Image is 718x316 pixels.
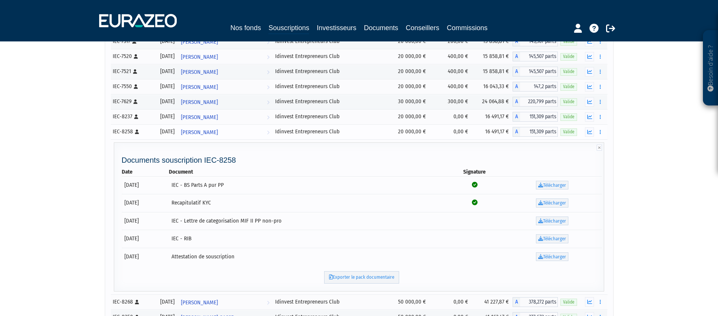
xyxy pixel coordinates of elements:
div: Idinvest Entrepreneurs Club [275,67,386,75]
td: 0,00 € [430,295,472,310]
td: 15 858,81 € [472,34,512,49]
span: Valide [560,83,577,90]
span: 378,272 parts [520,297,558,307]
i: [Français] Personne physique [133,99,138,104]
span: A [513,82,520,92]
span: Valide [560,299,577,306]
div: Idinvest Entrepreneurs Club [275,52,386,60]
div: IEC-8268 [113,298,154,306]
a: Télécharger [536,217,568,226]
span: Valide [560,68,577,75]
td: IEC - BS Parts A pur PP [169,176,447,194]
td: [DATE] [122,248,169,266]
a: Documents [364,23,398,33]
div: [DATE] [159,37,175,45]
i: Voir l'investisseur [267,50,269,64]
a: Souscriptions [268,23,309,34]
i: Voir l'investisseur [267,110,269,124]
a: Télécharger [536,252,568,261]
td: [DATE] [122,230,169,248]
a: Nos fonds [230,23,261,33]
div: A - Idinvest Entrepreneurs Club [513,52,558,61]
th: Date [122,168,169,176]
a: Télécharger [536,181,568,190]
td: 400,00 € [430,49,472,64]
td: Attestation de souscription [169,248,447,266]
span: A [513,67,520,76]
i: [Français] Personne physique [135,300,139,304]
a: [PERSON_NAME] [178,295,273,310]
td: 20 000,00 € [389,124,430,139]
td: 41 227,87 € [472,295,512,310]
span: A [513,297,520,307]
td: 24 064,88 € [472,94,512,109]
td: 400,00 € [430,64,472,79]
span: [PERSON_NAME] [181,95,218,109]
td: 30 000,00 € [389,94,430,109]
div: Idinvest Entrepreneurs Club [275,82,386,90]
div: [DATE] [159,113,175,121]
span: [PERSON_NAME] [181,35,218,49]
div: A - Idinvest Entrepreneurs Club [513,297,558,307]
span: 145,507 parts [520,37,558,46]
td: 20 000,00 € [389,49,430,64]
div: IEC-7520 [113,52,154,60]
td: IEC - Lettre de categorisation MIF II PP non-pro [169,212,447,230]
span: A [513,97,520,107]
td: [DATE] [122,194,169,212]
div: IEC-7521 [113,67,154,75]
div: Idinvest Entrepreneurs Club [275,113,386,121]
i: [Français] Personne physique [134,114,138,119]
div: Idinvest Entrepreneurs Club [275,37,386,45]
a: [PERSON_NAME] [178,94,273,109]
th: Document [169,168,447,176]
span: [PERSON_NAME] [181,50,218,64]
span: A [513,52,520,61]
td: 300,00 € [430,94,472,109]
span: 151,309 parts [520,112,558,122]
span: [PERSON_NAME] [181,296,218,310]
div: IEC-7550 [113,82,154,90]
span: 145,507 parts [520,67,558,76]
td: 15 858,81 € [472,64,512,79]
a: [PERSON_NAME] [178,79,273,94]
div: IEC-7517 [113,37,154,45]
span: [PERSON_NAME] [181,65,218,79]
td: 20 000,00 € [389,109,430,124]
div: [DATE] [159,128,175,136]
i: Voir l'investisseur [267,125,269,139]
div: [DATE] [159,298,175,306]
span: 220,799 parts [520,97,558,107]
a: [PERSON_NAME] [178,124,273,139]
div: IEC-8258 [113,128,154,136]
td: 20 000,00 € [389,34,430,49]
a: Télécharger [536,198,568,208]
img: 1732889491-logotype_eurazeo_blanc_rvb.png [99,14,177,27]
div: Idinvest Entrepreneurs Club [275,98,386,105]
i: Voir l'investisseur [267,35,269,49]
span: [PERSON_NAME] [181,110,218,124]
th: Signature [447,168,502,176]
div: A - Idinvest Entrepreneurs Club [513,82,558,92]
span: Valide [560,128,577,136]
a: [PERSON_NAME] [178,34,273,49]
td: Recapitulatif KYC [169,194,447,212]
i: Voir l'investisseur [267,80,269,94]
td: 200,00 € [430,34,472,49]
div: A - Idinvest Entrepreneurs Club [513,127,558,137]
span: 151,309 parts [520,127,558,137]
i: Voir l'investisseur [267,95,269,109]
i: [Français] Personne physique [134,84,138,89]
div: [DATE] [159,67,175,75]
a: Conseillers [406,23,439,33]
span: A [513,112,520,122]
a: Télécharger [536,234,568,243]
a: [PERSON_NAME] [178,109,273,124]
span: [PERSON_NAME] [181,125,218,139]
div: A - Idinvest Entrepreneurs Club [513,97,558,107]
a: Commissions [447,23,488,33]
i: [Français] Personne physique [134,54,138,59]
div: IEC-7629 [113,98,154,105]
a: [PERSON_NAME] [178,49,273,64]
div: [DATE] [159,52,175,60]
